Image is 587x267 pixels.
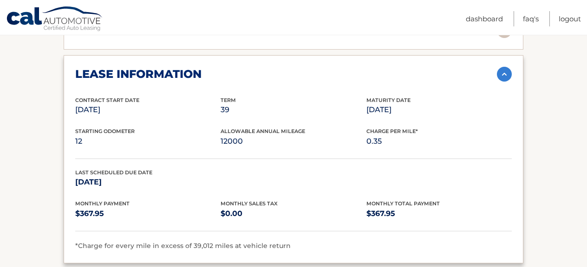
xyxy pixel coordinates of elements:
[75,67,202,81] h2: lease information
[75,200,130,207] span: Monthly Payment
[75,103,221,116] p: [DATE]
[75,176,221,189] p: [DATE]
[366,128,418,134] span: Charge Per Mile*
[366,97,411,103] span: Maturity Date
[75,135,221,148] p: 12
[559,11,581,26] a: Logout
[466,11,503,26] a: Dashboard
[366,103,512,116] p: [DATE]
[75,207,221,220] p: $367.95
[75,242,291,250] span: *Charge for every mile in excess of 39,012 miles at vehicle return
[497,67,512,82] img: accordion-active.svg
[221,200,278,207] span: Monthly Sales Tax
[366,207,512,220] p: $367.95
[366,135,512,148] p: 0.35
[75,169,152,176] span: Last Scheduled Due Date
[221,135,366,148] p: 12000
[221,97,236,103] span: Term
[6,6,104,33] a: Cal Automotive
[75,97,139,103] span: Contract Start Date
[221,128,305,134] span: Allowable Annual Mileage
[221,103,366,116] p: 39
[221,207,366,220] p: $0.00
[523,11,539,26] a: FAQ's
[366,200,440,207] span: Monthly Total Payment
[75,128,135,134] span: Starting Odometer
